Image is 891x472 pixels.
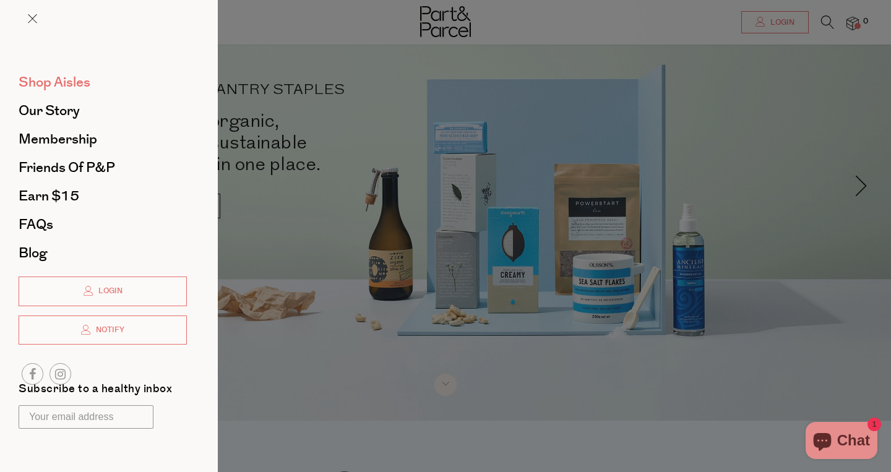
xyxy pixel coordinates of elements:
a: Blog [19,246,187,260]
span: Shop Aisles [19,72,90,92]
span: Earn $15 [19,186,79,206]
span: Membership [19,129,97,149]
a: Earn $15 [19,189,187,203]
a: Login [19,277,187,306]
span: Our Story [19,101,80,121]
a: Shop Aisles [19,75,187,89]
label: Subscribe to a healthy inbox [19,384,172,399]
a: Our Story [19,104,187,118]
a: Friends of P&P [19,161,187,174]
input: Your email address [19,405,153,429]
span: Friends of P&P [19,158,115,178]
a: Notify [19,315,187,345]
span: Blog [19,243,47,263]
inbox-online-store-chat: Shopify online store chat [802,422,881,462]
span: Login [95,286,123,296]
span: Notify [93,325,124,335]
a: Membership [19,132,187,146]
span: FAQs [19,215,53,234]
a: FAQs [19,218,187,231]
